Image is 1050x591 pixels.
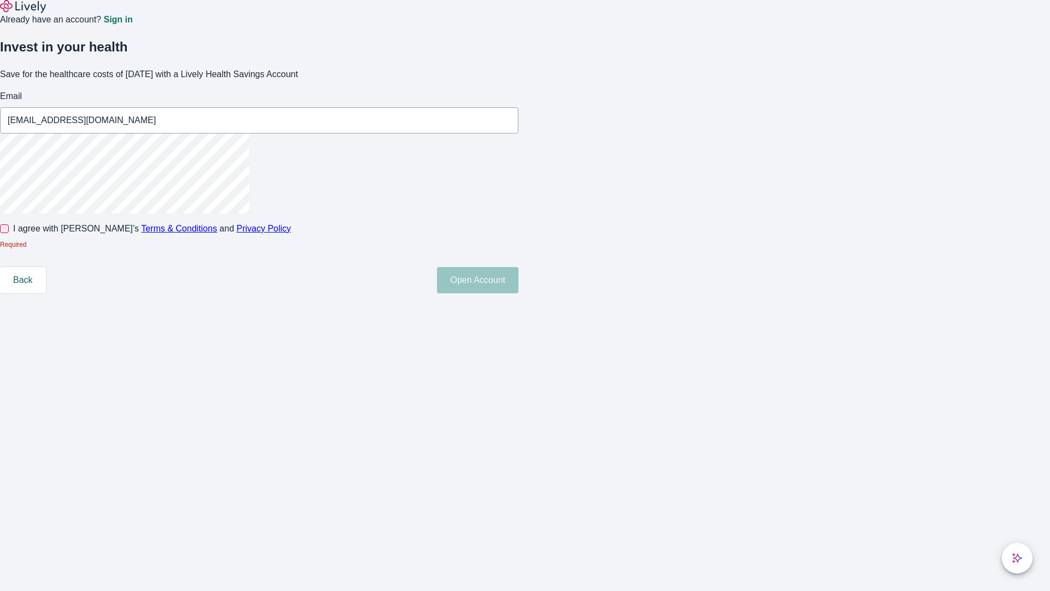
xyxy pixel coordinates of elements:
[1002,543,1032,573] button: chat
[237,224,291,233] a: Privacy Policy
[141,224,217,233] a: Terms & Conditions
[1012,553,1023,564] svg: Lively AI Assistant
[103,15,132,24] a: Sign in
[13,222,291,235] span: I agree with [PERSON_NAME]’s and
